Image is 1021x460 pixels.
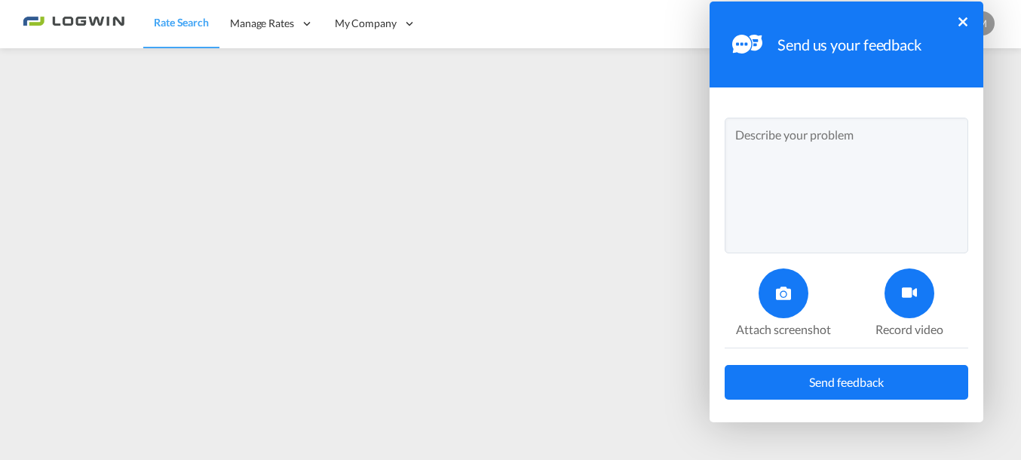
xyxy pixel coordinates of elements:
[23,7,124,41] img: 2761ae10d95411efa20a1f5e0282d2d7.png
[335,16,397,31] span: My Company
[154,16,209,29] span: Rate Search
[230,16,294,31] span: Manage Rates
